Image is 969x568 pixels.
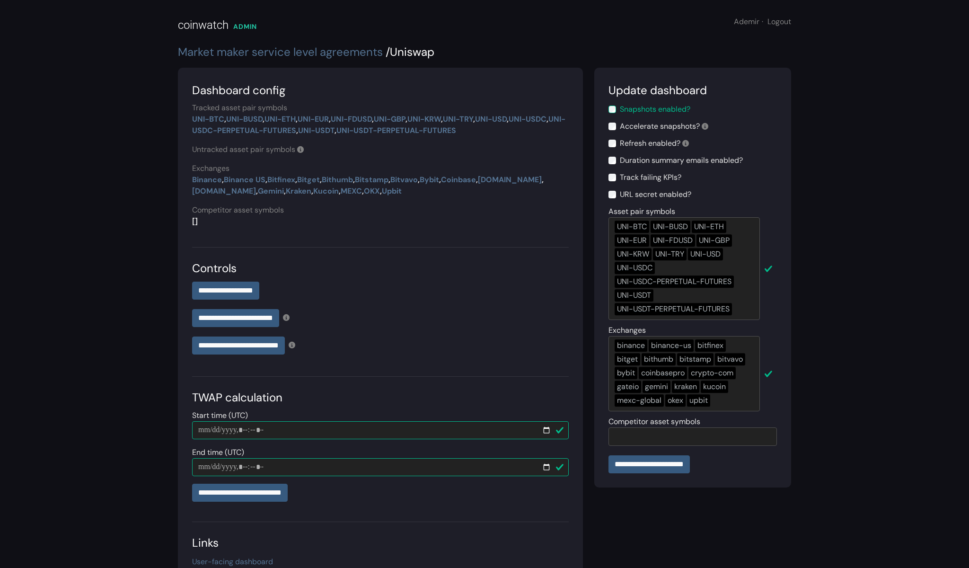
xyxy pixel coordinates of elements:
[687,394,710,407] div: upbit
[620,172,681,183] label: Track failing KPIs?
[696,234,732,247] div: UNI-GBP
[267,175,295,185] a: Bitfinex
[643,381,670,393] div: gemini
[475,114,507,124] a: UNI-USD
[665,394,686,407] div: okex
[615,221,649,233] div: UNI-BTC
[615,289,653,302] div: UNI-USDT
[420,175,439,185] a: Bybit
[615,353,640,365] div: bitget
[695,339,726,352] div: bitfinex
[355,175,388,185] a: Bitstamp
[341,186,362,196] a: MEXC
[615,275,734,288] div: UNI-USDC-PERPETUAL-FUTURES
[233,22,257,32] div: ADMIN
[192,557,273,567] a: User-facing dashboard
[364,186,380,196] a: OKX
[692,221,726,233] div: UNI-ETH
[620,121,708,132] label: Accelerate snapshots?
[653,248,687,260] div: UNI-TRY
[715,353,745,365] div: bitvavo
[192,410,248,421] label: Start time (UTC)
[192,175,222,185] a: Binance
[390,175,418,185] a: Bitvavo
[767,17,791,27] a: Logout
[298,125,335,135] a: UNI-USDT
[192,144,304,155] label: Untracked asset pair symbols
[615,262,655,274] div: UNI-USDC
[620,138,689,149] label: Refresh enabled?
[192,114,224,124] a: UNI-BTC
[651,221,690,233] div: UNI-BUSD
[336,125,456,135] a: UNI-USDT-PERPETUAL-FUTURES
[688,248,723,260] div: UNI-USD
[322,175,353,185] a: Bithumb
[313,186,339,196] a: Kucoin
[192,216,198,226] strong: []
[608,206,675,217] label: Asset pair symbols
[701,381,728,393] div: kucoin
[672,381,699,393] div: kraken
[639,367,687,379] div: coinbasepro
[192,163,229,174] label: Exchanges
[297,175,320,185] a: Bitget
[192,534,569,551] div: Links
[509,114,546,124] a: UNI-USDC
[441,175,476,185] a: Coinbase
[615,394,664,407] div: mexc-global
[178,44,791,61] div: Uniswap
[192,260,569,277] div: Controls
[615,339,647,352] div: binance
[258,186,284,196] a: Gemini
[608,325,646,336] label: Exchanges
[192,114,565,135] strong: , , , , , , , , , , , ,
[178,44,383,59] a: Market maker service level agreements
[192,389,569,406] div: TWAP calculation
[615,367,637,379] div: bybit
[192,186,256,196] a: [DOMAIN_NAME]
[178,17,229,34] div: coinwatch
[443,114,473,124] a: UNI-TRY
[374,114,405,124] a: UNI-GBP
[192,82,569,99] div: Dashboard config
[649,339,694,352] div: binance-us
[192,175,544,196] strong: , , , , , , , , , , , , , , , ,
[642,353,676,365] div: bithumb
[331,114,372,124] a: UNI-FDUSD
[286,186,311,196] a: Kraken
[615,381,641,393] div: gateio
[478,175,542,185] a: [DOMAIN_NAME]
[620,189,691,200] label: URL secret enabled?
[224,175,265,185] a: Binance US
[615,303,732,315] div: UNI-USDT-PERPETUAL-FUTURES
[608,82,777,99] div: Update dashboard
[688,367,736,379] div: crypto-com
[677,353,714,365] div: bitstamp
[192,102,287,114] label: Tracked asset pair symbols
[620,104,690,115] label: Snapshots enabled?
[620,155,743,166] label: Duration summary emails enabled?
[386,44,390,59] span: /
[615,234,649,247] div: UNI-EUR
[651,234,695,247] div: UNI-FDUSD
[192,447,244,458] label: End time (UTC)
[762,17,763,27] span: ·
[734,16,791,27] div: Ademir
[608,416,700,427] label: Competitor asset symbols
[298,114,329,124] a: UNI-EUR
[407,114,441,124] a: UNI-KRW
[226,114,263,124] a: UNI-BUSD
[615,248,652,260] div: UNI-KRW
[264,114,296,124] a: UNI-ETH
[382,186,402,196] a: Upbit
[192,204,284,216] label: Competitor asset symbols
